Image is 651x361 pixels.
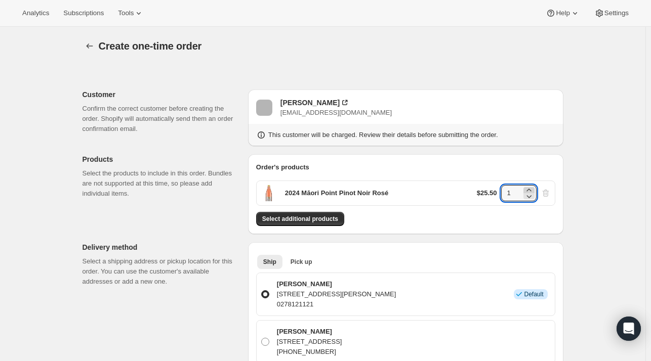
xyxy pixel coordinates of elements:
p: [PERSON_NAME] [277,279,396,289]
span: Subscriptions [63,9,104,17]
span: Default [524,290,543,298]
button: Analytics [16,6,55,20]
p: This customer will be charged. Review their details before submitting the order. [268,130,498,140]
p: 0278121121 [277,299,396,309]
span: Analytics [22,9,49,17]
span: Create one-time order [99,40,202,52]
span: Pick up [291,258,312,266]
p: [STREET_ADDRESS] [277,337,342,347]
span: Default Title [261,185,277,201]
p: [PERSON_NAME] [277,327,342,337]
p: Products [83,154,240,164]
p: [STREET_ADDRESS][PERSON_NAME] [277,289,396,299]
p: Select a shipping address or pickup location for this order. You can use the customer's available... [83,256,240,287]
button: Tools [112,6,150,20]
button: Subscriptions [57,6,110,20]
span: Mike Bylsma [256,100,272,116]
p: Delivery method [83,242,240,252]
p: Confirm the correct customer before creating the order. Shopify will automatically send them an o... [83,104,240,134]
p: [PHONE_NUMBER] [277,347,342,357]
span: Order's products [256,163,309,171]
span: Select additional products [262,215,338,223]
button: Select additional products [256,212,344,226]
div: Open Intercom Messenger [617,317,641,341]
p: 2024 Māori Point Pinot Noir Rosé [285,188,388,198]
span: Help [556,9,569,17]
p: Select the products to include in this order. Bundles are not supported at this time, so please a... [83,168,240,199]
span: [EMAIL_ADDRESS][DOMAIN_NAME] [280,109,392,116]
span: Settings [604,9,629,17]
button: Settings [588,6,635,20]
span: Ship [263,258,276,266]
div: [PERSON_NAME] [280,98,340,108]
button: Help [540,6,586,20]
p: Customer [83,89,240,100]
span: Tools [118,9,134,17]
p: $25.50 [477,188,497,198]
